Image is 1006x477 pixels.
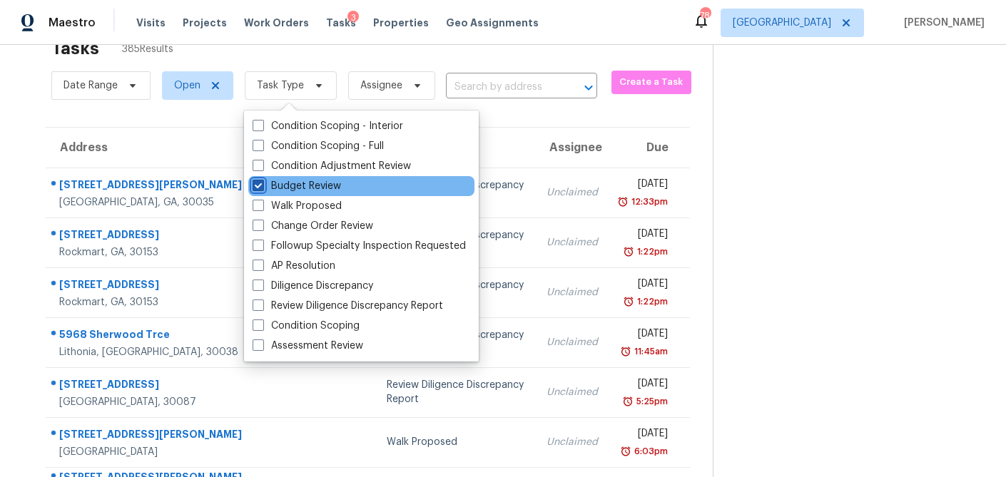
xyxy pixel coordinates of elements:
[51,41,99,56] h2: Tasks
[898,16,985,30] span: [PERSON_NAME]
[253,299,443,313] label: Review Diligence Discrepancy Report
[611,71,692,94] button: Create a Task
[617,195,629,209] img: Overdue Alarm Icon
[347,11,359,25] div: 3
[122,42,173,56] span: 385 Results
[634,394,668,409] div: 5:25pm
[629,195,668,209] div: 12:33pm
[634,245,668,259] div: 1:22pm
[183,16,227,30] span: Projects
[623,294,634,309] img: Overdue Alarm Icon
[244,16,309,30] span: Work Orders
[621,327,668,344] div: [DATE]
[59,427,258,445] div: [STREET_ADDRESS][PERSON_NAME]
[631,344,668,359] div: 11:45am
[446,76,557,98] input: Search by address
[547,435,598,449] div: Unclaimed
[59,445,258,459] div: [GEOGRAPHIC_DATA]
[621,426,668,444] div: [DATE]
[326,18,356,28] span: Tasks
[59,327,258,345] div: 5968 Sherwood Trce
[59,277,258,295] div: [STREET_ADDRESS]
[59,227,258,245] div: [STREET_ADDRESS]
[623,245,634,259] img: Overdue Alarm Icon
[59,195,258,210] div: [GEOGRAPHIC_DATA], GA, 30035
[253,139,384,153] label: Condition Scoping - Full
[622,394,634,409] img: Overdue Alarm Icon
[59,345,258,359] div: Lithonia, [GEOGRAPHIC_DATA], 30038
[579,78,599,98] button: Open
[59,245,258,260] div: Rockmart, GA, 30153
[63,78,118,93] span: Date Range
[257,78,304,93] span: Task Type
[387,378,524,406] div: Review Diligence Discrepancy Report
[253,159,411,173] label: Condition Adjustment Review
[253,179,341,193] label: Budget Review
[253,119,403,133] label: Condition Scoping - Interior
[360,78,402,93] span: Assignee
[620,344,631,359] img: Overdue Alarm Icon
[253,239,466,253] label: Followup Specialty Inspection Requested
[631,444,668,458] div: 6:03pm
[46,128,270,168] th: Address
[59,377,258,395] div: [STREET_ADDRESS]
[253,339,363,353] label: Assessment Review
[547,335,598,349] div: Unclaimed
[49,16,96,30] span: Maestro
[253,199,342,213] label: Walk Proposed
[547,185,598,200] div: Unclaimed
[733,16,831,30] span: [GEOGRAPHIC_DATA]
[535,128,609,168] th: Assignee
[547,385,598,399] div: Unclaimed
[621,376,668,394] div: [DATE]
[373,16,429,30] span: Properties
[634,294,668,309] div: 1:22pm
[547,235,598,250] div: Unclaimed
[621,277,668,294] div: [DATE]
[446,16,539,30] span: Geo Assignments
[136,16,166,30] span: Visits
[620,444,631,458] img: Overdue Alarm Icon
[547,285,598,299] div: Unclaimed
[619,74,685,91] span: Create a Task
[387,435,524,449] div: Walk Proposed
[174,78,200,93] span: Open
[253,319,360,333] label: Condition Scoping
[700,9,710,23] div: 78
[253,259,335,273] label: AP Resolution
[253,279,373,293] label: Diligence Discrepancy
[253,219,373,233] label: Change Order Review
[59,295,258,309] div: Rockmart, GA, 30153
[59,395,258,409] div: [GEOGRAPHIC_DATA], 30087
[609,128,690,168] th: Due
[621,177,668,195] div: [DATE]
[621,227,668,245] div: [DATE]
[59,178,258,195] div: [STREET_ADDRESS][PERSON_NAME]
